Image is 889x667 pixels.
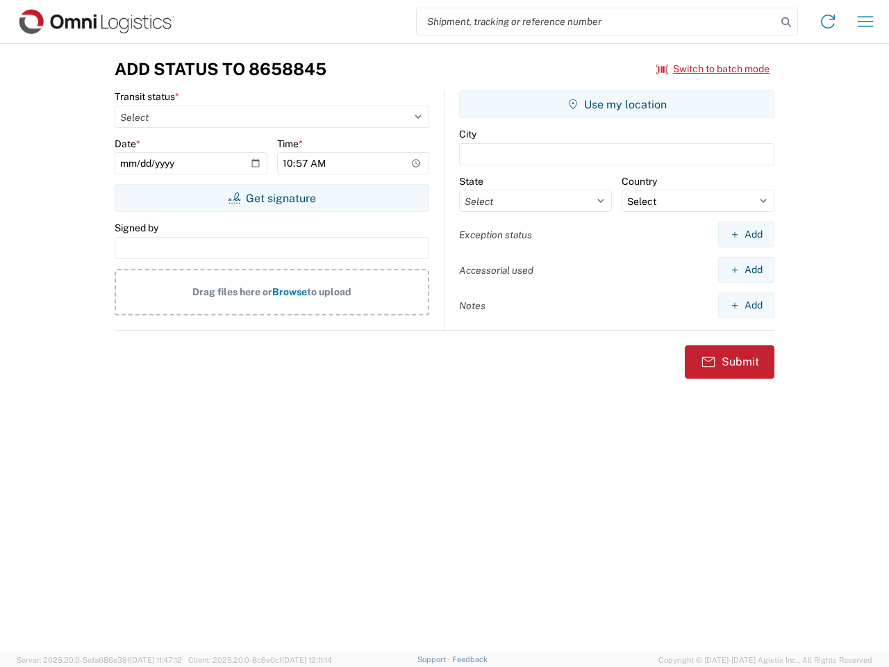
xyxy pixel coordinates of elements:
[115,59,326,79] h3: Add Status to 8658845
[130,656,182,664] span: [DATE] 11:47:12
[459,264,533,277] label: Accessorial used
[718,257,774,283] button: Add
[718,222,774,247] button: Add
[17,656,182,664] span: Server: 2025.20.0-5efa686e39f
[459,90,774,118] button: Use my location
[272,286,307,297] span: Browse
[459,175,483,188] label: State
[192,286,272,297] span: Drag files here or
[417,655,452,664] a: Support
[656,58,770,81] button: Switch to batch mode
[277,138,303,150] label: Time
[188,656,332,664] span: Client: 2025.20.0-8c6e0cf
[718,293,774,318] button: Add
[459,128,476,140] label: City
[115,90,179,103] label: Transit status
[452,655,488,664] a: Feedback
[459,299,485,312] label: Notes
[115,184,429,212] button: Get signature
[417,8,776,35] input: Shipment, tracking or reference number
[115,138,140,150] label: Date
[459,229,532,241] label: Exception status
[622,175,657,188] label: Country
[685,345,774,379] button: Submit
[658,654,872,666] span: Copyright © [DATE]-[DATE] Agistix Inc., All Rights Reserved
[307,286,351,297] span: to upload
[282,656,332,664] span: [DATE] 12:11:14
[115,222,158,234] label: Signed by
